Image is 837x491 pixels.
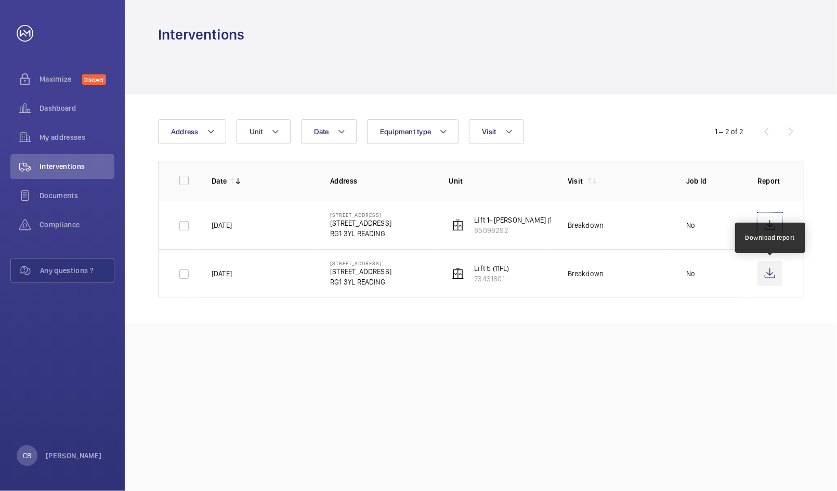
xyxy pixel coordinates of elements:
button: Address [158,119,226,144]
p: RG1 3YL READING [330,277,391,287]
span: Maximize [40,74,82,84]
button: Equipment type [367,119,459,144]
span: Interventions [40,161,114,172]
span: Discover [82,74,106,85]
p: [STREET_ADDRESS] [330,218,391,228]
div: 1 – 2 of 2 [715,126,744,137]
p: [STREET_ADDRESS] [330,260,391,266]
div: Download report [746,233,795,242]
p: Address [330,176,432,186]
p: Unit [449,176,551,186]
span: Dashboard [40,103,114,113]
p: CB [23,450,31,461]
h1: Interventions [158,25,244,44]
p: [DATE] [212,220,232,230]
span: Visit [482,127,496,136]
button: Unit [237,119,291,144]
p: Report [757,176,782,186]
p: 73431801 [475,274,509,284]
button: Visit [469,119,524,144]
span: Address [171,127,199,136]
p: [DATE] [212,268,232,279]
p: [STREET_ADDRESS] [330,266,391,277]
p: No [686,268,695,279]
button: Date [301,119,357,144]
span: Any questions ? [40,265,114,276]
div: Breakdown [568,268,604,279]
p: Date [212,176,227,186]
p: 85098292 [475,225,565,236]
span: My addresses [40,132,114,143]
img: elevator.svg [452,267,464,280]
p: No [686,220,695,230]
span: Documents [40,190,114,201]
p: Lift 5 (11FL) [475,263,509,274]
p: [PERSON_NAME] [46,450,102,461]
span: Compliance [40,219,114,230]
p: RG1 3YL READING [330,228,391,239]
p: Visit [568,176,583,186]
span: Date [314,127,329,136]
img: elevator.svg [452,219,464,231]
div: Breakdown [568,220,604,230]
span: Equipment type [380,127,431,136]
p: Job Id [686,176,741,186]
p: Lift 1- [PERSON_NAME] (11FL) [475,215,565,225]
span: Unit [250,127,263,136]
p: [STREET_ADDRESS] [330,212,391,218]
